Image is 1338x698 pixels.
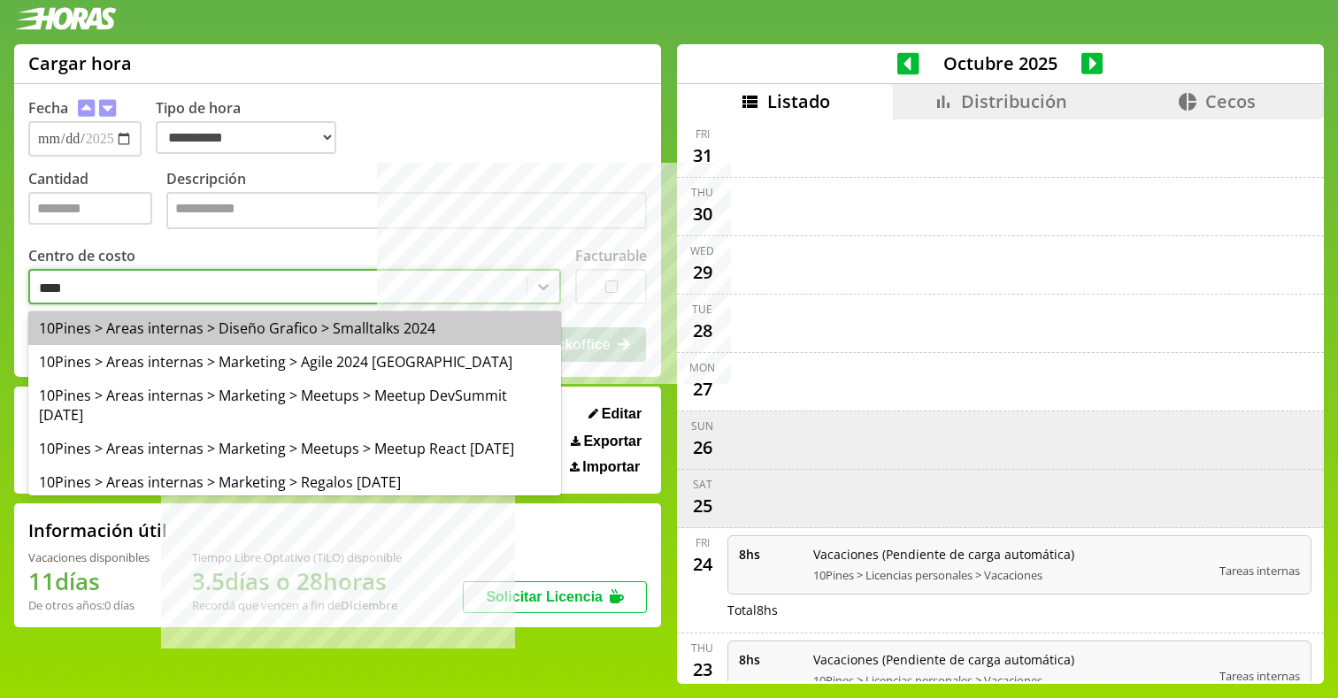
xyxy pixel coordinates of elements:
[696,127,710,142] div: Fri
[961,89,1067,113] span: Distribución
[688,375,717,403] div: 27
[14,7,117,30] img: logotipo
[688,258,717,287] div: 29
[813,546,1208,563] span: Vacaciones (Pendiente de carga automática)
[28,432,561,465] div: 10Pines > Areas internas > Marketing > Meetups > Meetup React [DATE]
[813,672,1208,688] span: 10Pines > Licencias personales > Vacaciones
[1219,668,1300,684] span: Tareas internas
[688,200,717,228] div: 30
[28,192,152,225] input: Cantidad
[688,317,717,345] div: 28
[813,651,1208,668] span: Vacaciones (Pendiente de carga automática)
[486,589,603,604] span: Solicitar Licencia
[1205,89,1256,113] span: Cecos
[463,581,647,613] button: Solicitar Licencia
[696,535,710,550] div: Fri
[28,98,68,118] label: Fecha
[919,51,1081,75] span: Octubre 2025
[688,656,717,684] div: 23
[693,477,712,492] div: Sat
[690,243,714,258] div: Wed
[28,565,150,597] h1: 11 días
[691,640,713,656] div: Thu
[192,565,402,597] h1: 3.5 días o 28 horas
[688,550,717,579] div: 24
[28,345,561,379] div: 10Pines > Areas internas > Marketing > Agile 2024 [GEOGRAPHIC_DATA]
[689,360,715,375] div: Mon
[583,433,642,449] span: Exportar
[739,651,801,668] span: 8 hs
[813,567,1208,583] span: 10Pines > Licencias personales > Vacaciones
[28,597,150,613] div: De otros años: 0 días
[28,379,561,432] div: 10Pines > Areas internas > Marketing > Meetups > Meetup DevSummit [DATE]
[688,142,717,170] div: 31
[691,418,713,433] div: Sun
[575,246,647,265] label: Facturable
[341,597,397,613] b: Diciembre
[166,192,647,229] textarea: Descripción
[691,185,713,200] div: Thu
[166,169,647,234] label: Descripción
[582,459,640,475] span: Importar
[677,119,1324,682] div: scrollable content
[727,602,1312,618] div: Total 8 hs
[1219,563,1300,579] span: Tareas internas
[688,492,717,520] div: 25
[28,549,150,565] div: Vacaciones disponibles
[565,433,647,450] button: Exportar
[28,465,561,499] div: 10Pines > Areas internas > Marketing > Regalos [DATE]
[28,51,132,75] h1: Cargar hora
[192,549,402,565] div: Tiempo Libre Optativo (TiLO) disponible
[28,169,166,234] label: Cantidad
[28,518,167,542] h2: Información útil
[767,89,830,113] span: Listado
[28,311,561,345] div: 10Pines > Areas internas > Diseño Grafico > Smalltalks 2024
[602,406,642,422] span: Editar
[692,302,712,317] div: Tue
[192,597,402,613] div: Recordá que vencen a fin de
[156,98,350,157] label: Tipo de hora
[739,546,801,563] span: 8 hs
[28,246,135,265] label: Centro de costo
[688,433,717,462] div: 26
[156,121,336,154] select: Tipo de hora
[583,405,647,423] button: Editar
